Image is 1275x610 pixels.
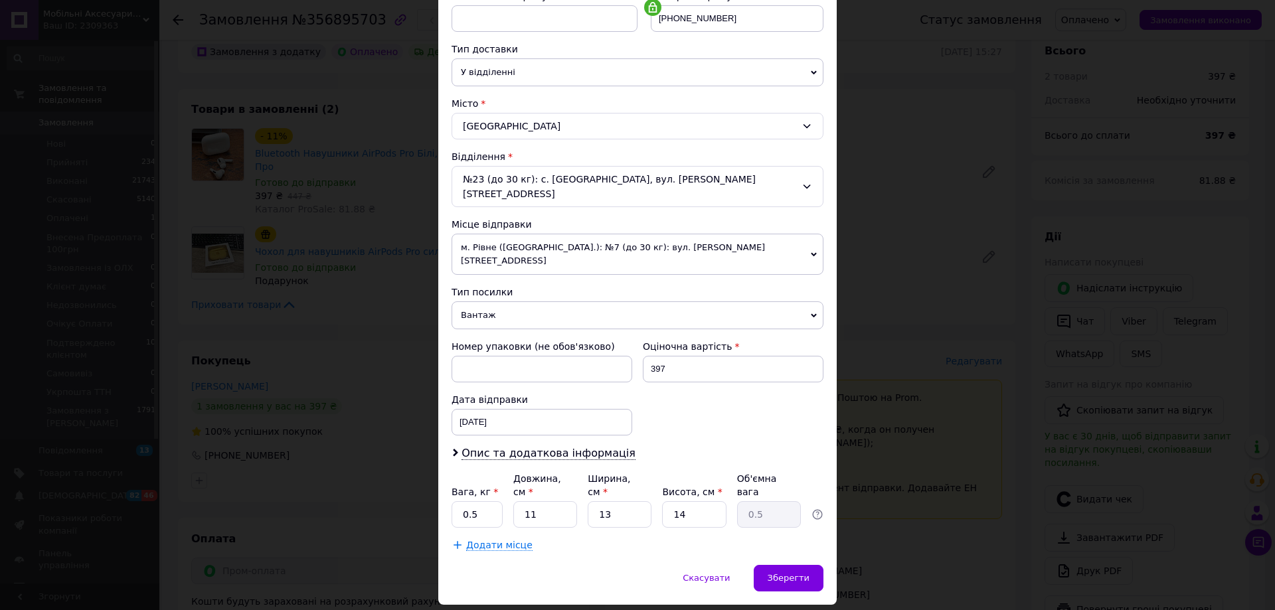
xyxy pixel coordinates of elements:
[452,340,632,353] div: Номер упаковки (не обов'язково)
[452,97,823,110] div: Місто
[452,219,532,230] span: Місце відправки
[588,473,630,497] label: Ширина, см
[737,472,801,498] div: Об'ємна вага
[452,113,823,139] div: [GEOGRAPHIC_DATA]
[452,393,632,406] div: Дата відправки
[643,340,823,353] div: Оціночна вартість
[452,301,823,329] span: Вантаж
[452,44,518,54] span: Тип доставки
[462,447,636,460] span: Опис та додаткова інформація
[452,234,823,275] span: м. Рівне ([GEOGRAPHIC_DATA].): №7 (до 30 кг): вул. [PERSON_NAME][STREET_ADDRESS]
[452,58,823,86] span: У відділенні
[466,540,533,551] span: Додати місце
[452,166,823,207] div: №23 (до 30 кг): с. [GEOGRAPHIC_DATA], вул. [PERSON_NAME][STREET_ADDRESS]
[651,5,823,32] input: +380
[768,573,809,583] span: Зберегти
[513,473,561,497] label: Довжина, см
[683,573,730,583] span: Скасувати
[452,487,498,497] label: Вага, кг
[452,287,513,297] span: Тип посилки
[662,487,722,497] label: Висота, см
[452,150,823,163] div: Відділення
